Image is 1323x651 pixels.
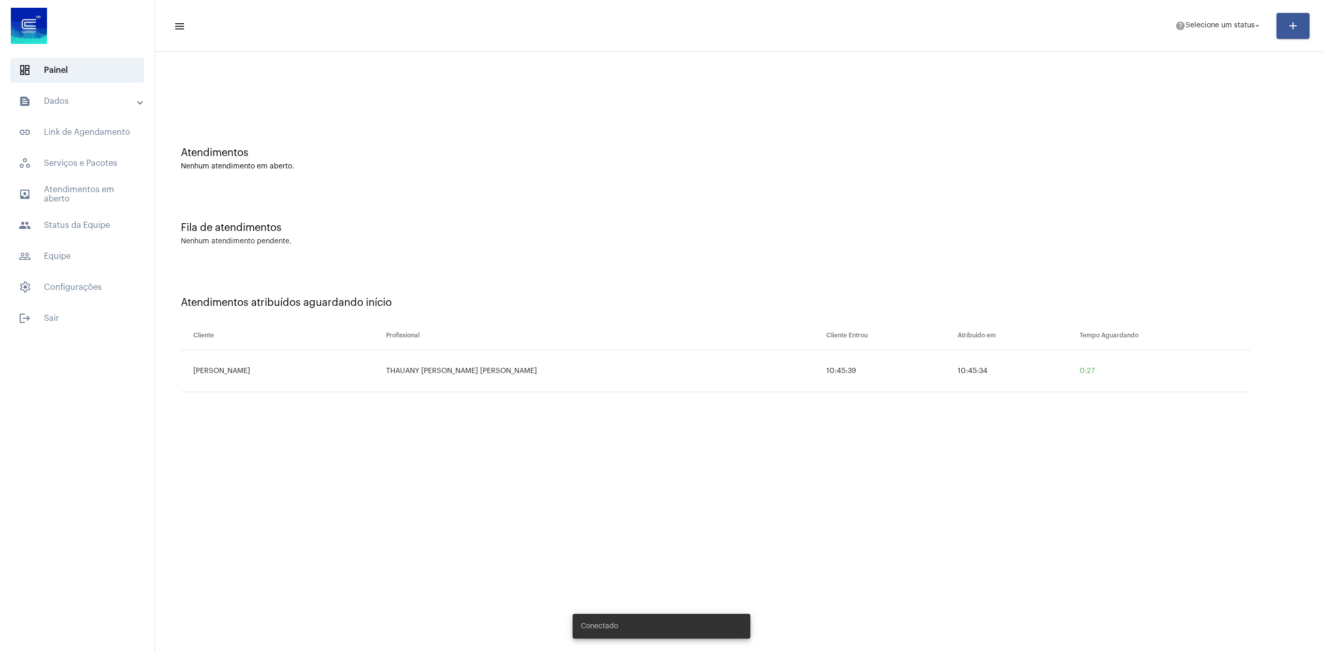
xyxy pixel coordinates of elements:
[383,321,824,350] th: Profissional
[10,120,144,145] span: Link de Agendamento
[181,321,383,350] th: Cliente
[10,58,144,83] span: Painel
[19,312,31,324] mat-icon: sidenav icon
[19,95,138,107] mat-panel-title: Dados
[10,275,144,300] span: Configurações
[1077,321,1251,350] th: Tempo Aguardando
[19,219,31,231] mat-icon: sidenav icon
[10,182,144,207] span: Atendimentos em aberto
[181,147,1297,159] div: Atendimentos
[19,95,31,107] mat-icon: sidenav icon
[1169,16,1268,36] button: Selecione um status
[181,350,383,392] td: [PERSON_NAME]
[19,281,31,293] span: sidenav icon
[174,20,184,33] mat-icon: sidenav icon
[383,350,824,392] td: THAUANY [PERSON_NAME] [PERSON_NAME]
[1253,21,1262,30] mat-icon: arrow_drop_down
[19,64,31,76] span: sidenav icon
[1175,21,1186,31] mat-icon: help
[1077,350,1251,392] td: 0:27
[1186,22,1255,29] span: Selecione um status
[181,222,1297,234] div: Fila de atendimentos
[8,5,50,47] img: d4669ae0-8c07-2337-4f67-34b0df7f5ae4.jpeg
[6,89,155,114] mat-expansion-panel-header: sidenav iconDados
[10,306,144,331] span: Sair
[10,151,144,176] span: Serviços e Pacotes
[10,244,144,269] span: Equipe
[181,163,1297,171] div: Nenhum atendimento em aberto.
[955,350,1078,392] td: 10:45:34
[10,213,144,238] span: Status da Equipe
[19,188,31,200] mat-icon: sidenav icon
[824,321,955,350] th: Cliente Entrou
[955,321,1078,350] th: Atribuído em
[19,250,31,262] mat-icon: sidenav icon
[19,157,31,169] span: sidenav icon
[181,238,291,245] div: Nenhum atendimento pendente.
[181,297,1297,308] div: Atendimentos atribuídos aguardando início
[1287,20,1299,32] mat-icon: add
[19,126,31,138] mat-icon: sidenav icon
[581,621,618,631] span: Conectado
[824,350,955,392] td: 10:45:39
